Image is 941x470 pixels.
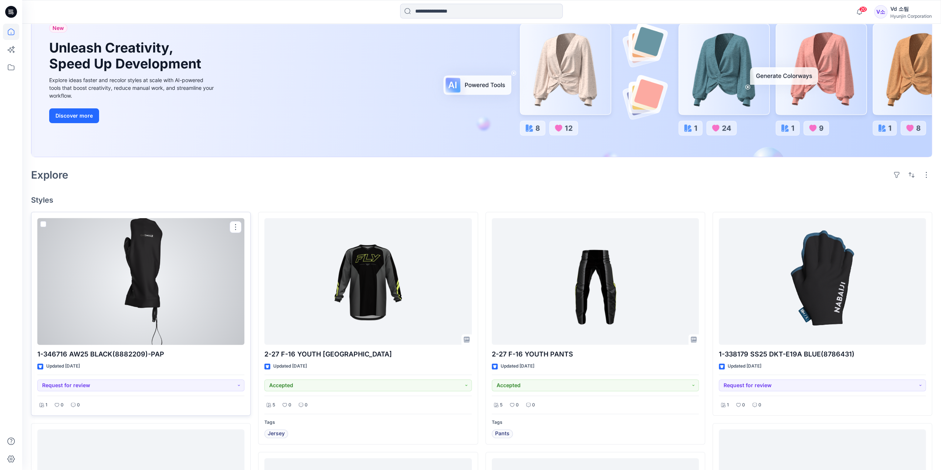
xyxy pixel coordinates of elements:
[49,40,204,72] h1: Unleash Creativity, Speed Up Development
[31,196,932,204] h4: Styles
[728,362,761,370] p: Updated [DATE]
[37,218,244,345] a: 1-346716 AW25 BLACK(8882209)-PAP
[49,108,216,123] a: Discover more
[268,429,285,438] span: Jersey
[45,401,47,409] p: 1
[492,218,699,345] a: 2-27 F-16 YOUTH PANTS
[719,218,926,345] a: 1-338179 SS25 DKT-E19A BLUE(8786431)
[37,349,244,359] p: 1-346716 AW25 BLACK(8882209)-PAP
[890,4,932,13] div: Vd 소팀
[264,349,471,359] p: 2-27 F-16 YOUTH [GEOGRAPHIC_DATA]
[758,401,761,409] p: 0
[49,108,99,123] button: Discover more
[273,362,307,370] p: Updated [DATE]
[532,401,535,409] p: 0
[305,401,308,409] p: 0
[46,362,80,370] p: Updated [DATE]
[31,169,68,181] h2: Explore
[727,401,729,409] p: 1
[501,362,534,370] p: Updated [DATE]
[492,419,699,426] p: Tags
[288,401,291,409] p: 0
[77,401,80,409] p: 0
[516,401,519,409] p: 0
[500,401,502,409] p: 5
[874,5,887,18] div: V소
[49,76,216,99] div: Explore ideas faster and recolor styles at scale with AI-powered tools that boost creativity, red...
[264,218,471,345] a: 2-27 F-16 YOUTH JERSEY
[61,401,64,409] p: 0
[264,419,471,426] p: Tags
[273,401,275,409] p: 5
[495,429,510,438] span: Pants
[742,401,745,409] p: 0
[859,6,867,12] span: 20
[492,349,699,359] p: 2-27 F-16 YOUTH PANTS
[719,349,926,359] p: 1-338179 SS25 DKT-E19A BLUE(8786431)
[53,24,64,33] span: New
[890,13,932,19] div: Hyunjin Corporation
